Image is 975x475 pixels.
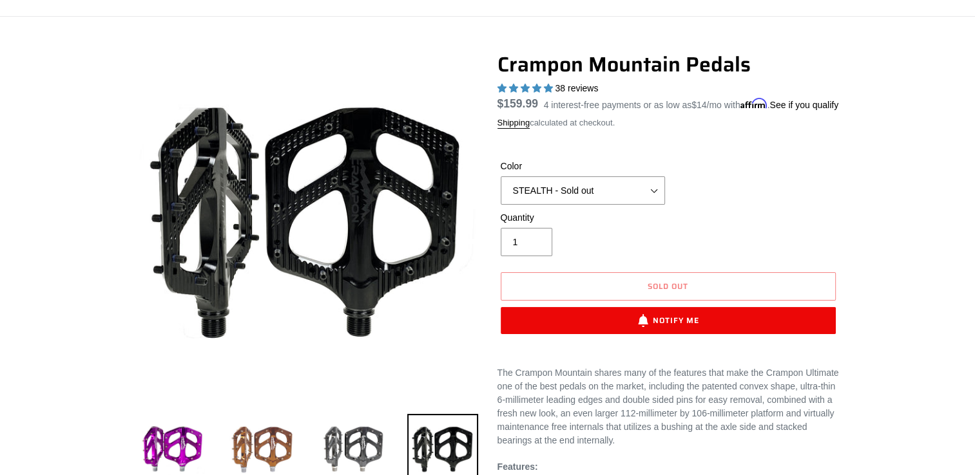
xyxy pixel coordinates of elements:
[497,366,839,447] p: The Crampon Mountain shares many of the features that make the Crampon Ultimate one of the best p...
[497,52,839,77] h1: Crampon Mountain Pedals
[501,160,665,173] label: Color
[648,280,688,292] span: Sold out
[555,83,598,93] span: 38 reviews
[501,272,836,301] button: Sold out
[501,211,665,225] label: Quantity
[740,98,767,109] span: Affirm
[544,95,839,112] p: 4 interest-free payments or as low as /mo with .
[501,307,836,334] button: Notify Me
[497,118,530,129] a: Shipping
[497,461,538,472] strong: Features:
[691,100,706,110] span: $14
[497,97,538,110] span: $159.99
[497,116,839,129] div: calculated at checkout.
[769,100,838,110] a: See if you qualify - Learn more about Affirm Financing (opens in modal)
[497,83,555,93] span: 4.97 stars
